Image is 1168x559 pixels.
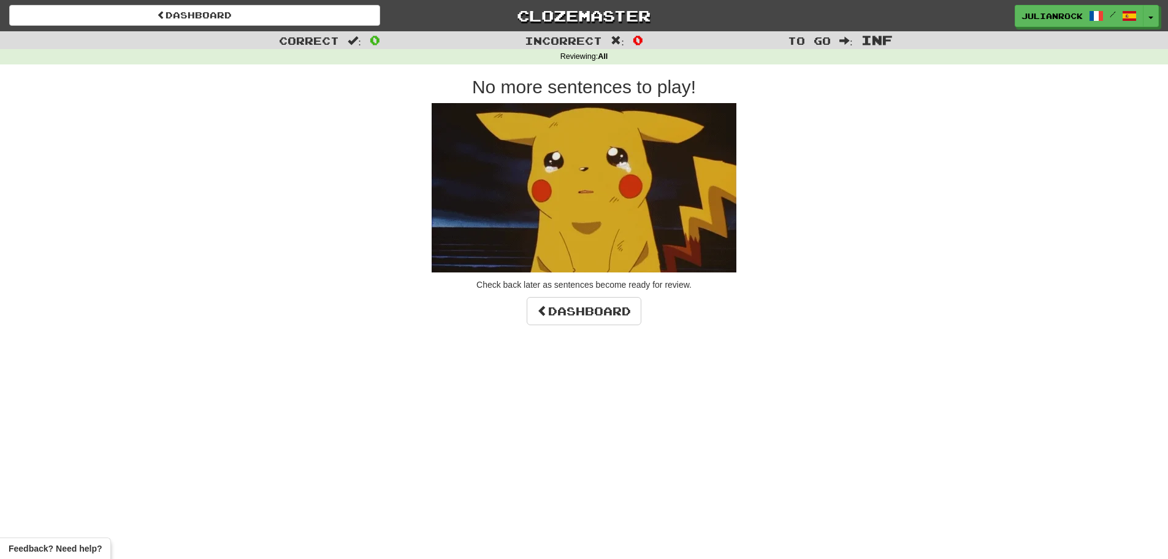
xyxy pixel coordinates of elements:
span: Inf [861,33,893,47]
span: : [348,36,361,46]
strong: All [598,52,608,61]
span: Correct [279,34,339,47]
span: 0 [633,33,643,47]
span: : [611,36,624,46]
a: Clozemaster [399,5,769,26]
p: Check back later as sentences become ready for review. [235,279,934,291]
span: : [839,36,853,46]
span: / [1110,10,1116,18]
span: Open feedback widget [9,542,102,555]
a: Dashboard [527,297,641,325]
span: To go [788,34,831,47]
span: Incorrect [525,34,602,47]
a: julianrock / [1015,5,1143,27]
img: sad-pikachu.gif [432,103,736,272]
a: Dashboard [9,5,380,26]
span: julianrock [1021,10,1083,21]
span: 0 [370,33,380,47]
h2: No more sentences to play! [235,77,934,97]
